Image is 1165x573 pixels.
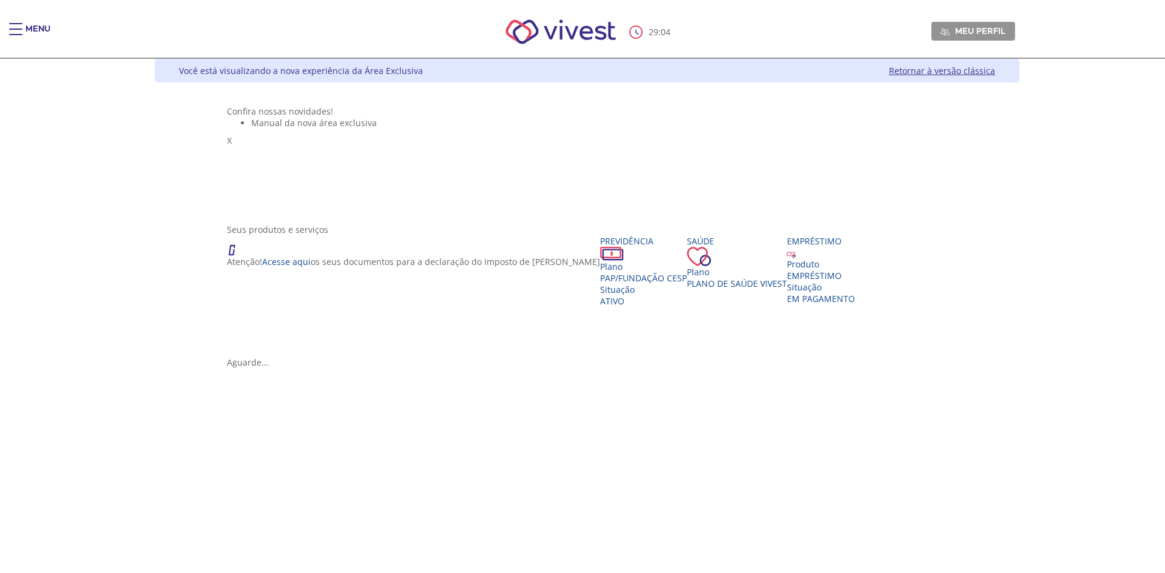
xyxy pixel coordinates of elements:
span: Meu perfil [955,25,1005,36]
div: Confira nossas novidades! [227,106,948,117]
div: Situação [787,281,855,293]
div: Você está visualizando a nova experiência da Área Exclusiva [179,65,423,76]
a: Previdência PlanoPAP/Fundação CESP SituaçãoAtivo [600,235,687,307]
div: Situação [600,284,687,295]
div: Saúde [687,235,787,247]
section: <span lang="pt-BR" dir="ltr">Visualizador do Conteúdo da Web</span> 1 [227,106,948,212]
span: Ativo [600,295,624,307]
div: Menu [25,23,50,47]
span: 29 [649,26,658,38]
div: EMPRÉSTIMO [787,270,855,281]
div: Plano [687,266,787,278]
section: <span lang="en" dir="ltr">ProdutosCard</span> [227,224,948,368]
span: PAP/Fundação CESP [600,272,687,284]
a: Meu perfil [931,22,1015,40]
img: ico_atencao.png [227,235,248,256]
img: Vivest [492,6,630,58]
div: Seus produtos e serviços [227,224,948,235]
img: ico_coracao.png [687,247,711,266]
img: ico_emprestimo.svg [787,249,796,258]
span: 04 [661,26,670,38]
p: Atenção! os seus documentos para a declaração do Imposto de [PERSON_NAME] [227,256,600,267]
a: Acesse aqui [262,256,311,267]
img: Meu perfil [940,27,950,36]
a: Saúde PlanoPlano de Saúde VIVEST [687,235,787,289]
div: Plano [600,261,687,272]
div: Previdência [600,235,687,247]
div: : [629,25,673,39]
img: ico_dinheiro.png [600,247,624,261]
div: Produto [787,258,855,270]
a: Empréstimo Produto EMPRÉSTIMO Situação EM PAGAMENTO [787,235,855,304]
span: X [227,135,232,146]
span: EM PAGAMENTO [787,293,855,304]
div: Empréstimo [787,235,855,247]
div: Aguarde... [227,357,948,368]
span: Manual da nova área exclusiva [251,117,377,129]
a: Retornar à versão clássica [889,65,995,76]
span: Plano de Saúde VIVEST [687,278,787,289]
